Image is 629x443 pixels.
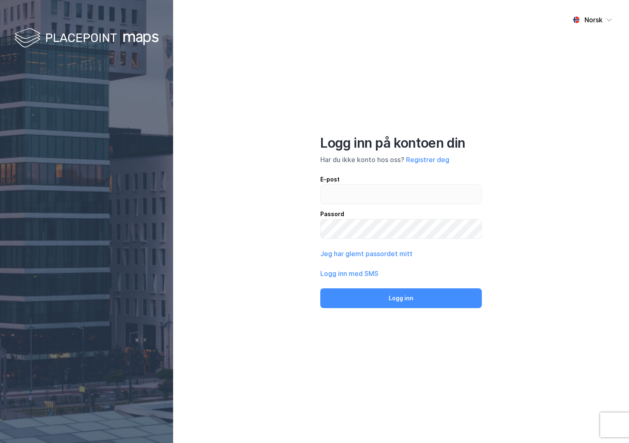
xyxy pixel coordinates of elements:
button: Registrer deg [406,155,449,165]
button: Logg inn [320,288,482,308]
button: Logg inn med SMS [320,269,378,278]
button: Jeg har glemt passordet mitt [320,249,413,259]
div: Logg inn på kontoen din [320,135,482,151]
div: Passord [320,209,482,219]
img: logo-white.f07954bde2210d2a523dddb988cd2aa7.svg [14,26,159,51]
div: E-post [320,174,482,184]
div: Har du ikke konto hos oss? [320,155,482,165]
div: Norsk [584,15,603,25]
